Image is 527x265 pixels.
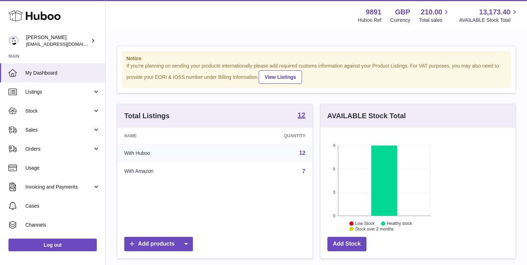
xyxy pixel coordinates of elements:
td: With Huboo [117,144,224,162]
img: ro@thebitterclub.co.uk [8,36,19,46]
strong: GBP [395,7,410,17]
div: Huboo Ref [358,17,382,24]
span: Invoicing and Payments [25,184,93,190]
span: AVAILABLE Stock Total [459,17,519,24]
a: 210.00 Total sales [419,7,450,24]
span: My Dashboard [25,70,100,76]
text: Stock over 2 months [355,227,393,232]
a: 13,173.40 AVAILABLE Stock Total [459,7,519,24]
div: If you're planning on sending your products internationally please add required customs informati... [126,63,506,84]
span: Total sales [419,17,450,24]
strong: 9891 [366,7,382,17]
th: Quantity [224,128,312,144]
span: Usage [25,165,100,171]
text: Low Stock [355,221,375,226]
span: Sales [25,127,93,133]
text: 9 [333,143,335,147]
a: Add products [124,237,193,251]
span: Listings [25,89,93,95]
span: Stock [25,108,93,114]
a: 12 [299,150,306,156]
h3: AVAILABLE Stock Total [327,111,406,121]
strong: Notice [126,55,506,62]
text: 0 [333,214,335,218]
a: 12 [297,112,305,120]
span: Channels [25,222,100,228]
h3: Total Listings [124,111,170,121]
span: Cases [25,203,100,209]
th: Name [117,128,224,144]
a: View Listings [259,70,302,84]
span: 210.00 [421,7,442,17]
td: With Amazon [117,162,224,181]
span: 13,173.40 [479,7,510,17]
strong: 12 [297,112,305,119]
div: [PERSON_NAME] [26,34,89,48]
span: [EMAIL_ADDRESS][DOMAIN_NAME] [26,41,103,47]
span: Orders [25,146,93,152]
text: Healthy stock [387,221,412,226]
div: Currency [390,17,410,24]
a: Log out [8,239,97,251]
text: 6 [333,167,335,171]
text: 3 [333,190,335,194]
a: Add Stock [327,237,366,251]
a: 7 [302,168,306,174]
